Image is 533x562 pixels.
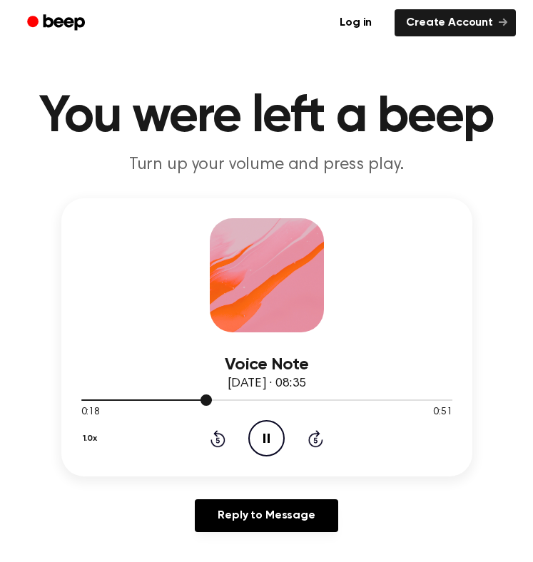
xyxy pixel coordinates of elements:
[228,377,306,390] span: [DATE] · 08:35
[81,355,452,374] h3: Voice Note
[81,405,100,420] span: 0:18
[325,6,386,39] a: Log in
[433,405,452,420] span: 0:51
[195,499,337,532] a: Reply to Message
[17,154,516,175] p: Turn up your volume and press play.
[395,9,516,36] a: Create Account
[17,9,98,37] a: Beep
[17,91,516,143] h1: You were left a beep
[81,426,103,451] button: 1.0x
